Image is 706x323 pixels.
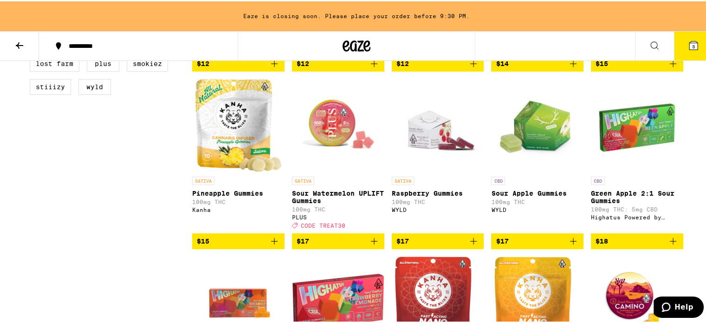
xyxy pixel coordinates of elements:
[591,175,605,184] p: CBD
[292,213,384,219] div: PLUS
[392,78,484,171] img: WYLD - Raspberry Gummies
[195,78,282,171] img: Kanha - Pineapple Gummies
[591,232,683,248] button: Add to bag
[30,54,79,70] label: Lost Farm
[392,198,484,204] p: 100mg THC
[392,175,414,184] p: SATIVA
[392,54,484,70] button: Add to bag
[197,59,209,66] span: $12
[491,232,583,248] button: Add to bag
[591,188,683,203] p: Green Apple 2:1 Sour Gummies
[491,175,505,184] p: CBD
[392,232,484,248] button: Add to bag
[496,236,508,244] span: $17
[87,54,119,70] label: PLUS
[692,42,695,48] span: 3
[596,236,608,244] span: $18
[591,78,683,232] a: Open page for Green Apple 2:1 Sour Gummies from Highatus Powered by Cannabiotix
[396,59,409,66] span: $12
[491,78,583,171] img: WYLD - Sour Apple Gummies
[591,205,683,211] p: 100mg THC: 5mg CBD
[192,198,285,204] p: 100mg THC
[292,188,384,203] p: Sour Watermelon UPLIFT Gummies
[192,54,285,70] button: Add to bag
[192,205,285,211] div: Kanha
[301,221,345,227] span: CODE TREAT30
[491,198,583,204] p: 100mg THC
[491,54,583,70] button: Add to bag
[591,78,683,171] img: Highatus Powered by Cannabiotix - Green Apple 2:1 Sour Gummies
[192,175,214,184] p: SATIVA
[491,205,583,211] div: WYLD
[292,78,384,171] img: PLUS - Sour Watermelon UPLIFT Gummies
[591,54,683,70] button: Add to bag
[30,78,71,93] label: STIIIZY
[596,59,608,66] span: $15
[392,205,484,211] div: WYLD
[491,188,583,196] p: Sour Apple Gummies
[292,232,384,248] button: Add to bag
[292,205,384,211] p: 100mg THC
[297,236,309,244] span: $17
[78,78,111,93] label: WYLD
[396,236,409,244] span: $17
[192,78,285,232] a: Open page for Pineapple Gummies from Kanha
[292,78,384,232] a: Open page for Sour Watermelon UPLIFT Gummies from PLUS
[292,175,314,184] p: SATIVA
[197,236,209,244] span: $15
[192,188,285,196] p: Pineapple Gummies
[654,295,704,318] iframe: Opens a widget where you can find more information
[292,54,384,70] button: Add to bag
[591,213,683,219] div: Highatus Powered by Cannabiotix
[127,54,168,70] label: Smokiez
[392,188,484,196] p: Raspberry Gummies
[192,232,285,248] button: Add to bag
[392,78,484,232] a: Open page for Raspberry Gummies from WYLD
[491,78,583,232] a: Open page for Sour Apple Gummies from WYLD
[297,59,309,66] span: $12
[496,59,508,66] span: $14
